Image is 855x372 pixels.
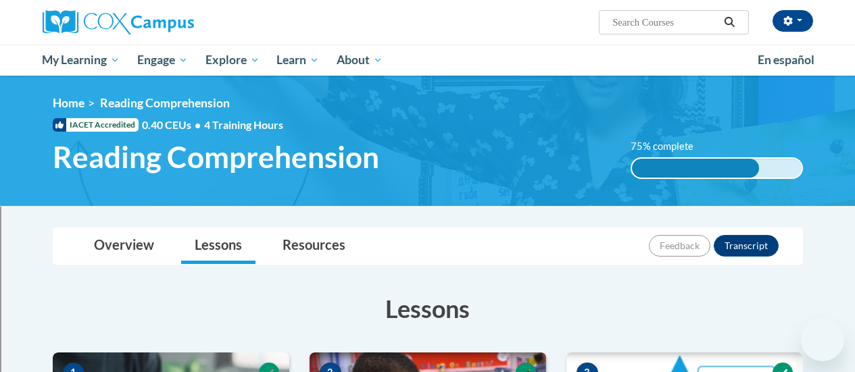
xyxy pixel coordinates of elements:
a: About [328,45,391,76]
button: Account Settings [773,10,813,32]
a: Explore [197,45,268,76]
img: Cox Campus [43,10,194,34]
iframe: Button to launch messaging window [801,318,844,361]
button: Search [719,14,739,30]
span: En español [758,53,814,67]
span: My Learning [42,52,120,68]
span: About [337,52,383,68]
a: Engage [128,45,197,76]
a: Cox Campus [43,10,286,34]
label: 75% complete [631,139,708,154]
a: Learn [268,45,328,76]
span: • [195,118,201,131]
span: 4 Training Hours [204,118,283,131]
input: Search Courses [611,14,719,30]
span: 0.40 CEUs [142,117,204,132]
div: Main menu [32,45,823,76]
span: Reading Comprehension [100,96,230,110]
span: Engage [137,52,188,68]
div: 75% complete [632,159,759,178]
span: Explore [205,52,260,68]
span: Reading Comprehension [53,139,379,175]
a: En español [749,46,823,74]
span: IACET Accredited [53,118,139,132]
span: Learn [276,52,319,68]
a: Home [53,96,84,110]
a: My Learning [34,45,129,76]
